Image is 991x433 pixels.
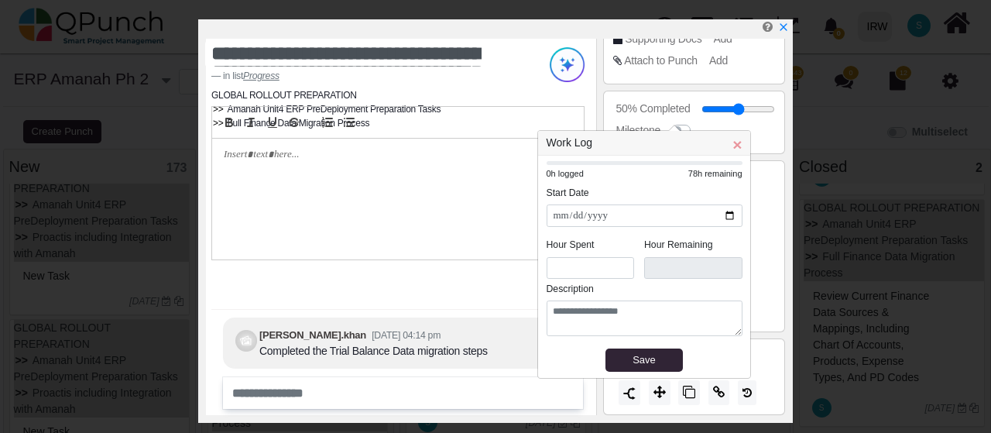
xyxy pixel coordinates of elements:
[623,387,636,400] img: split.9d50320.png
[547,167,645,180] div: 0h logged
[778,21,789,33] a: x
[709,54,728,67] span: Add
[550,47,585,82] img: Try writing with AI
[259,343,488,359] div: Completed the Trial Balance Data migration steps
[708,380,729,405] button: Copy Link
[678,380,700,405] button: Copy
[609,352,679,368] div: Save
[243,70,279,81] u: Progress
[547,282,742,301] legend: Description
[211,88,357,102] li: GLOBAL ROLLOUT PREPARATION
[616,101,691,117] div: 50% Completed
[259,329,366,341] b: [PERSON_NAME].khan
[243,70,279,81] cite: Source Title
[547,186,742,205] legend: Start Date
[732,136,742,153] h5: Close
[625,31,701,47] div: Supporting Docs
[538,131,750,156] h3: Work Log
[714,33,732,45] span: Add
[619,380,640,405] button: Split
[778,22,789,33] svg: x
[211,69,519,83] footer: in list
[644,167,742,180] div: 78h remaining
[616,122,660,139] div: Milestone
[644,238,742,257] legend: Hour Remaining
[605,349,683,372] button: Save
[738,380,756,405] button: History
[763,21,773,33] i: Edit Punch
[732,136,742,153] span: ×
[372,330,441,341] small: [DATE] 04:14 pm
[547,238,645,257] legend: Hour Spent
[211,102,441,116] li: Amanah Unit4 ERP PreDeployment Preparation Tasks
[649,380,670,405] button: Move
[624,53,698,69] div: Attach to Punch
